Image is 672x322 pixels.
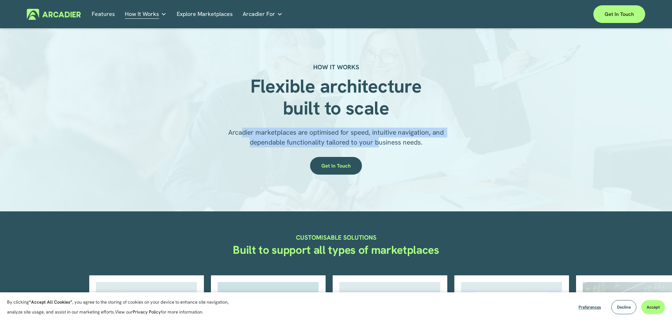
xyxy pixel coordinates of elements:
[296,233,376,241] strong: CUSTOMISABLE SOLUTIONS
[593,5,645,23] a: Get in touch
[579,304,601,310] span: Preferences
[133,309,161,315] a: Privacy Policy
[7,297,236,317] p: By clicking , you agree to the storing of cookies on your device to enhance site navigation, anal...
[250,74,426,120] strong: Flexible architecture built to scale
[228,128,446,147] span: Arcadier marketplaces are optimised for speed, intuitive navigation, and dependable functionality...
[243,9,275,19] span: Arcadier For
[637,288,672,322] iframe: Chat Widget
[313,63,359,71] strong: HOW IT WORKS
[125,9,167,20] a: folder dropdown
[573,300,606,314] button: Preferences
[27,9,81,20] img: Arcadier
[617,304,631,310] span: Decline
[611,300,636,314] button: Decline
[233,242,439,257] strong: Built to support all types of marketplaces
[29,299,72,305] strong: “Accept All Cookies”
[125,9,159,19] span: How It Works
[243,9,283,20] a: folder dropdown
[177,9,233,20] a: Explore Marketplaces
[310,157,362,175] a: Get in touch
[92,9,115,20] a: Features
